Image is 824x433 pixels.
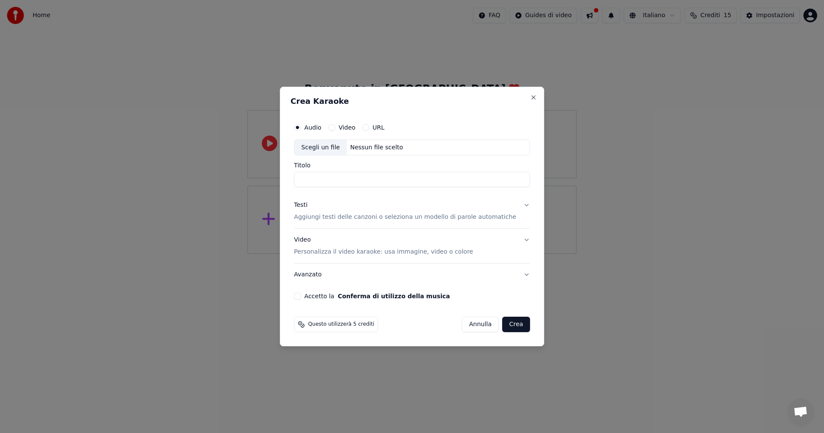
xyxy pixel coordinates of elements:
div: Video [294,236,473,257]
label: Accetto la [304,293,450,299]
h2: Crea Karaoke [291,97,533,105]
label: Video [339,124,355,130]
label: Titolo [294,163,530,169]
button: Crea [503,317,530,332]
button: Annulla [462,317,499,332]
p: Personalizza il video karaoke: usa immagine, video o colore [294,248,473,256]
div: Nessun file scelto [347,143,406,152]
div: Testi [294,201,307,210]
label: Audio [304,124,321,130]
button: Accetto la [338,293,450,299]
button: VideoPersonalizza il video karaoke: usa immagine, video o colore [294,229,530,263]
label: URL [373,124,385,130]
button: TestiAggiungi testi delle canzoni o seleziona un modello di parole automatiche [294,194,530,229]
span: Questo utilizzerà 5 crediti [308,321,374,328]
button: Avanzato [294,263,530,286]
p: Aggiungi testi delle canzoni o seleziona un modello di parole automatiche [294,213,516,222]
div: Scegli un file [294,140,347,155]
